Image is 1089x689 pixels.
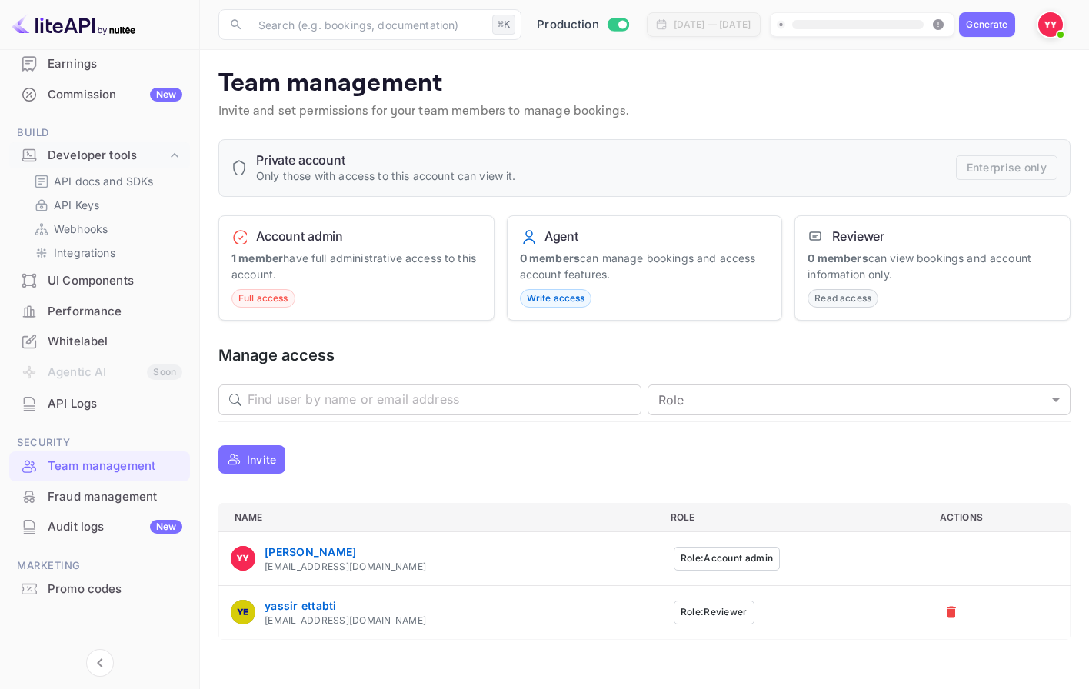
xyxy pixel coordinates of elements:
[9,297,190,327] div: Performance
[9,451,190,481] div: Team management
[231,600,255,624] img: yassir ettabti
[777,15,947,34] span: Create your website first
[9,297,190,325] a: Performance
[256,228,343,244] h6: Account admin
[9,80,190,110] div: CommissionNew
[674,547,780,571] button: Role:Account admin
[9,49,190,79] div: Earnings
[48,395,182,413] div: API Logs
[521,291,591,305] span: Write access
[9,266,190,296] div: UI Components
[218,345,1071,366] h5: Manage access
[48,333,182,351] div: Whitelabel
[1038,12,1063,37] img: yasser yasser
[520,251,580,265] strong: 0 members
[28,218,184,240] div: Webhooks
[9,512,190,542] div: Audit logsNew
[218,68,1071,99] p: Team management
[966,18,1007,32] div: Generate
[86,649,114,677] button: Collapse navigation
[150,520,182,534] div: New
[12,12,135,37] img: LiteAPI logo
[48,518,182,536] div: Audit logs
[247,451,276,468] p: Invite
[48,581,182,598] div: Promo codes
[232,291,295,305] span: Full access
[658,503,927,531] th: Role
[927,503,1071,531] th: Actions
[520,250,770,282] p: can manage bookings and access account features.
[9,80,190,108] a: CommissionNew
[256,168,516,184] p: Only those with access to this account can view it.
[48,86,182,104] div: Commission
[9,434,190,451] span: Security
[674,601,754,624] button: Role:Reviewer
[9,574,190,604] div: Promo codes
[9,142,190,169] div: Developer tools
[9,482,190,512] div: Fraud management
[218,503,1071,640] table: a dense table
[231,251,283,265] strong: 1 member
[265,597,426,614] div: yassir ettabti
[544,228,578,244] h6: Agent
[9,558,190,574] span: Marketing
[9,327,190,355] a: Whitelabel
[9,266,190,295] a: UI Components
[218,102,1071,121] p: Invite and set permissions for your team members to manage bookings.
[9,482,190,511] a: Fraud management
[54,221,108,237] p: Webhooks
[9,451,190,480] a: Team management
[34,197,178,213] a: API Keys
[537,16,599,34] span: Production
[9,512,190,541] a: Audit logsNew
[48,488,182,506] div: Fraud management
[265,544,426,560] div: [PERSON_NAME]
[9,49,190,78] a: Earnings
[9,125,190,141] span: Build
[54,173,154,189] p: API docs and SDKs
[28,241,184,264] div: Integrations
[492,15,515,35] div: ⌘K
[48,55,182,73] div: Earnings
[9,327,190,357] div: Whitelabel
[248,384,641,415] input: Find user by name or email address
[9,574,190,603] a: Promo codes
[265,560,426,574] div: [EMAIL_ADDRESS][DOMAIN_NAME]
[48,147,167,165] div: Developer tools
[256,152,516,168] h6: Private account
[808,251,868,265] strong: 0 members
[34,221,178,237] a: Webhooks
[28,170,184,192] div: API docs and SDKs
[34,245,178,261] a: Integrations
[150,88,182,102] div: New
[54,245,115,261] p: Integrations
[674,18,751,32] div: [DATE] — [DATE]
[54,197,99,213] p: API Keys
[231,250,481,282] p: have full administrative access to this account.
[832,228,884,244] h6: Reviewer
[9,389,190,419] div: API Logs
[808,291,878,305] span: Read access
[28,194,184,216] div: API Keys
[219,503,658,531] th: Name
[48,458,182,475] div: Team management
[249,9,486,40] input: Search (e.g. bookings, documentation)
[218,445,285,474] button: Invite
[265,614,426,627] div: [EMAIL_ADDRESS][DOMAIN_NAME]
[34,173,178,189] a: API docs and SDKs
[231,546,255,571] img: yasser yasser
[48,272,182,290] div: UI Components
[531,16,634,34] div: Switch to Sandbox mode
[48,303,182,321] div: Performance
[9,389,190,418] a: API Logs
[808,250,1057,282] p: can view bookings and account information only.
